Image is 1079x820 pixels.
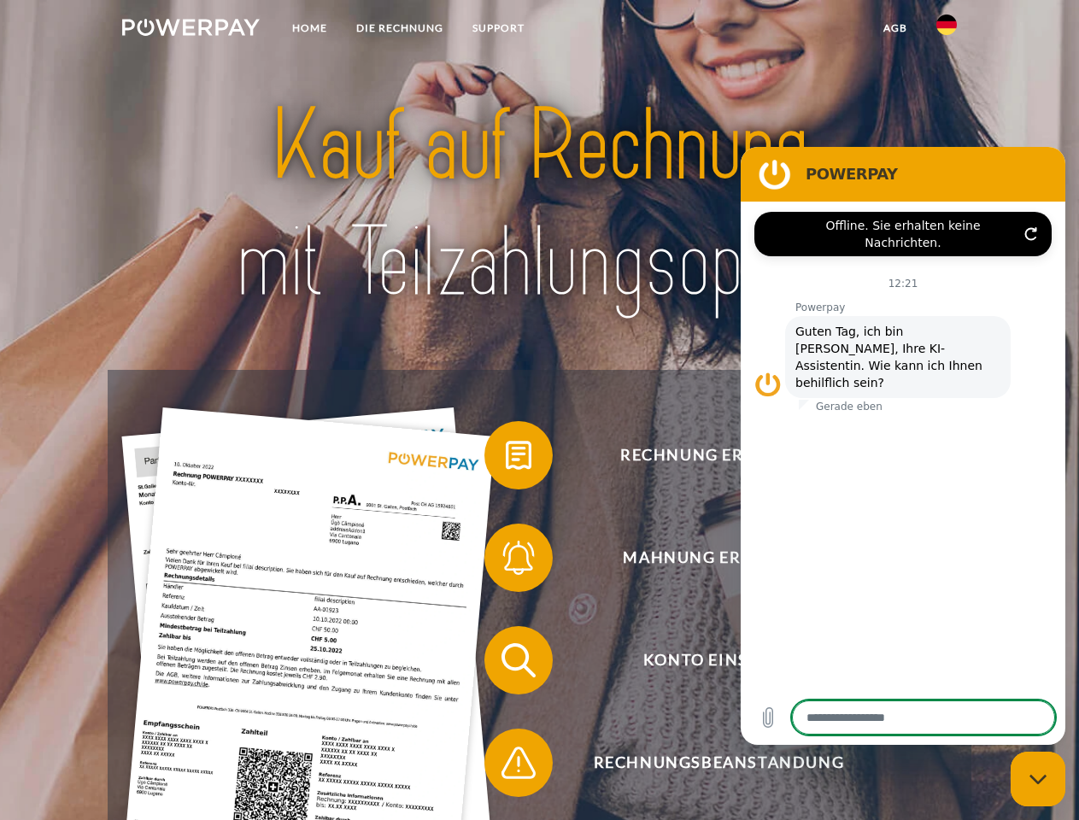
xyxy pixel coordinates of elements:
[741,147,1065,745] iframe: Messaging-Fenster
[484,524,929,592] button: Mahnung erhalten?
[509,729,928,797] span: Rechnungsbeanstandung
[869,13,922,44] a: agb
[458,13,539,44] a: SUPPORT
[122,19,260,36] img: logo-powerpay-white.svg
[509,524,928,592] span: Mahnung erhalten?
[509,421,928,489] span: Rechnung erhalten?
[484,421,929,489] button: Rechnung erhalten?
[278,13,342,44] a: Home
[497,536,540,579] img: qb_bell.svg
[342,13,458,44] a: DIE RECHNUNG
[497,741,540,784] img: qb_warning.svg
[497,434,540,477] img: qb_bill.svg
[484,626,929,694] button: Konto einsehen
[509,626,928,694] span: Konto einsehen
[1011,752,1065,806] iframe: Schaltfläche zum Öffnen des Messaging-Fensters; Konversation läuft
[484,729,929,797] button: Rechnungsbeanstandung
[936,15,957,35] img: de
[497,639,540,682] img: qb_search.svg
[163,82,916,327] img: title-powerpay_de.svg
